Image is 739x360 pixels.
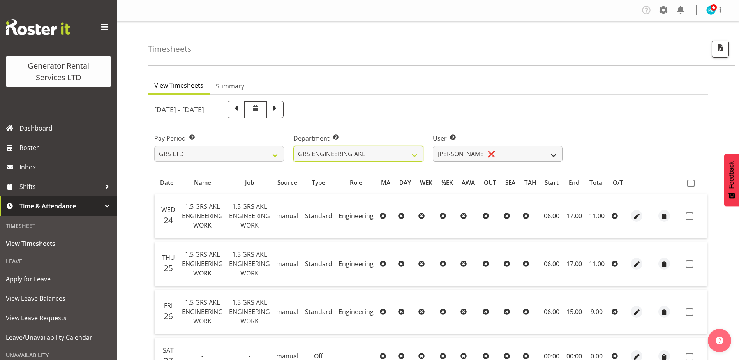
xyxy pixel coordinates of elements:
span: MA [381,178,390,187]
td: Standard [302,290,335,334]
span: Fri [164,301,173,310]
span: View Leave Requests [6,312,111,324]
span: Name [194,178,211,187]
span: manual [276,307,298,316]
td: 06:00 [540,194,563,238]
span: 1.5 GRS AKL ENGINEERING WORK [182,250,223,277]
span: manual [276,212,298,220]
a: View Leave Balances [2,289,115,308]
span: Source [277,178,297,187]
img: Rosterit website logo [6,19,70,35]
span: Feedback [728,161,735,189]
span: Engineering [339,259,374,268]
span: manual [276,259,298,268]
td: 06:00 [540,242,563,286]
td: 17:00 [563,242,585,286]
td: 11.00 [585,242,608,286]
span: Thu [162,253,175,262]
span: Role [350,178,362,187]
span: DAY [399,178,411,187]
span: 25 [164,263,173,274]
span: Engineering [339,212,374,220]
span: TAH [524,178,536,187]
span: Job [245,178,254,187]
img: help-xxl-2.png [716,337,723,344]
span: WEK [420,178,432,187]
span: View Timesheets [154,81,203,90]
span: Total [589,178,604,187]
span: Inbox [19,161,113,173]
span: Wed [161,205,175,214]
button: Feedback - Show survey [724,154,739,206]
h5: [DATE] - [DATE] [154,105,204,114]
span: ½EK [441,178,453,187]
td: Standard [302,242,335,286]
td: 15:00 [563,290,585,334]
td: Standard [302,194,335,238]
span: 24 [164,215,173,226]
td: 06:00 [540,290,563,334]
span: View Leave Balances [6,293,111,304]
span: Roster [19,142,113,154]
span: 1.5 GRS AKL ENGINEERING WORK [229,202,270,229]
span: Start [545,178,559,187]
span: OUT [484,178,496,187]
span: Engineering [339,307,374,316]
a: View Timesheets [2,234,115,253]
span: 26 [164,311,173,321]
h4: Timesheets [148,44,191,53]
span: 1.5 GRS AKL ENGINEERING WORK [182,202,223,229]
div: Generator Rental Services LTD [14,60,103,83]
span: Dashboard [19,122,113,134]
label: Pay Period [154,134,284,143]
span: Type [312,178,325,187]
td: 11.00 [585,194,608,238]
span: Summary [216,81,244,91]
span: AWA [462,178,475,187]
span: Shifts [19,181,101,192]
td: 17:00 [563,194,585,238]
span: Apply for Leave [6,273,111,285]
span: 1.5 GRS AKL ENGINEERING WORK [182,298,223,325]
a: Leave/Unavailability Calendar [2,328,115,347]
div: Leave [2,253,115,269]
label: Department [293,134,423,143]
a: View Leave Requests [2,308,115,328]
button: Export CSV [712,41,729,58]
a: Apply for Leave [2,269,115,289]
label: User [433,134,563,143]
span: SEA [505,178,515,187]
div: Timesheet [2,218,115,234]
span: 1.5 GRS AKL ENGINEERING WORK [229,250,270,277]
span: O/T [613,178,623,187]
span: Time & Attendance [19,200,101,212]
span: Leave/Unavailability Calendar [6,332,111,343]
td: 9.00 [585,290,608,334]
img: payrol-lady11294.jpg [706,5,716,15]
span: Sat [163,346,174,355]
span: Date [160,178,174,187]
span: View Timesheets [6,238,111,249]
span: End [569,178,579,187]
span: 1.5 GRS AKL ENGINEERING WORK [229,298,270,325]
